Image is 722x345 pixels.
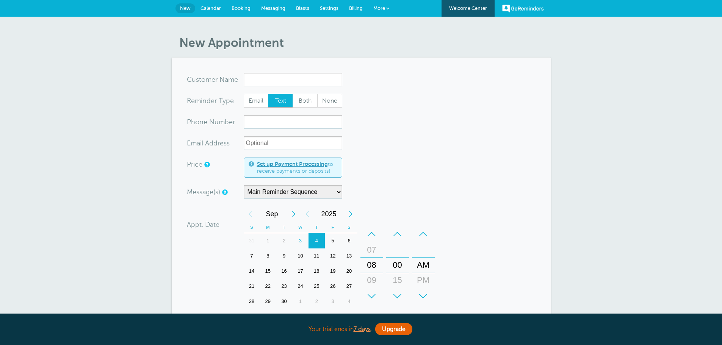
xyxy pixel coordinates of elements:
label: Message(s) [187,189,220,195]
th: S [244,222,260,233]
div: 7 [276,309,292,324]
div: Wednesday, October 8 [292,309,309,324]
div: 27 [341,279,357,294]
div: 6 [341,233,357,248]
div: Thursday, October 9 [309,309,325,324]
span: il Add [200,140,218,147]
div: Saturday, September 13 [341,248,357,264]
div: Saturday, September 20 [341,264,357,279]
div: 10 [363,288,381,303]
div: Saturday, October 11 [341,309,357,324]
div: 26 [325,279,341,294]
th: T [309,222,325,233]
div: ame [187,73,244,86]
label: Text [268,94,293,108]
label: Reminder Type [187,97,234,104]
div: 8 [292,309,309,324]
div: 9 [276,248,292,264]
div: 29 [260,294,276,309]
div: Tuesday, September 9 [276,248,292,264]
div: 31 [244,233,260,248]
div: 1 [260,233,276,248]
div: 4 [341,294,357,309]
div: Minutes [386,226,409,304]
div: Thursday, September 11 [309,248,325,264]
div: Wednesday, September 10 [292,248,309,264]
div: 19 [325,264,341,279]
span: More [373,5,385,11]
div: Friday, September 5 [325,233,341,248]
div: 4 [309,233,325,248]
div: Saturday, September 6 [341,233,357,248]
div: 15 [260,264,276,279]
div: Monday, September 15 [260,264,276,279]
span: tomer N [199,76,225,83]
div: 25 [309,279,325,294]
div: 07 [363,242,381,258]
div: 10 [292,248,309,264]
div: Monday, October 6 [260,309,276,324]
div: 8 [260,248,276,264]
a: Simple templates and custom messages will use the reminder schedule set under Settings > Reminder... [222,190,227,195]
div: 11 [309,248,325,264]
div: Saturday, September 27 [341,279,357,294]
div: Tuesday, September 30 [276,294,292,309]
a: Upgrade [375,323,412,335]
th: F [325,222,341,233]
div: 7 [244,248,260,264]
div: Thursday, September 4 [309,233,325,248]
span: Pho [187,119,199,125]
div: Sunday, September 21 [244,279,260,294]
div: Thursday, September 25 [309,279,325,294]
div: Friday, September 12 [325,248,341,264]
div: Hours [360,226,383,304]
div: AM [414,258,432,273]
span: to receive payments or deposits! [257,161,337,174]
div: Monday, September 22 [260,279,276,294]
div: 28 [244,294,260,309]
span: 2025 [314,206,344,222]
div: 16 [276,264,292,279]
div: 30 [388,288,407,303]
a: 7 days [354,326,371,333]
div: Monday, September 29 [260,294,276,309]
span: September [257,206,287,222]
div: 5 [325,233,341,248]
h1: New Appointment [179,36,551,50]
div: mber [187,115,244,129]
div: 6 [260,309,276,324]
div: 15 [388,273,407,288]
div: Sunday, September 14 [244,264,260,279]
div: 14 [244,264,260,279]
span: Booking [232,5,251,11]
div: 5 [244,309,260,324]
span: Both [293,94,317,107]
div: Thursday, September 18 [309,264,325,279]
div: 2 [309,294,325,309]
div: Wednesday, September 24 [292,279,309,294]
div: Friday, September 19 [325,264,341,279]
div: Tuesday, September 2 [276,233,292,248]
label: Email [244,94,269,108]
div: Previous Month [244,206,257,222]
div: Tuesday, September 16 [276,264,292,279]
div: 13 [341,248,357,264]
div: Next Year [344,206,357,222]
div: PM [414,273,432,288]
span: Text [268,94,293,107]
div: 2 [276,233,292,248]
div: 3 [325,294,341,309]
input: Optional [244,136,342,150]
div: 24 [292,279,309,294]
div: 30 [276,294,292,309]
div: 9 [309,309,325,324]
div: Friday, October 3 [325,294,341,309]
a: An optional price for the appointment. If you set a price, you can include a payment link in your... [204,162,209,167]
div: 17 [292,264,309,279]
div: Wednesday, October 1 [292,294,309,309]
th: M [260,222,276,233]
div: 3 [292,233,309,248]
span: Messaging [261,5,285,11]
label: Appt. Date [187,221,219,228]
